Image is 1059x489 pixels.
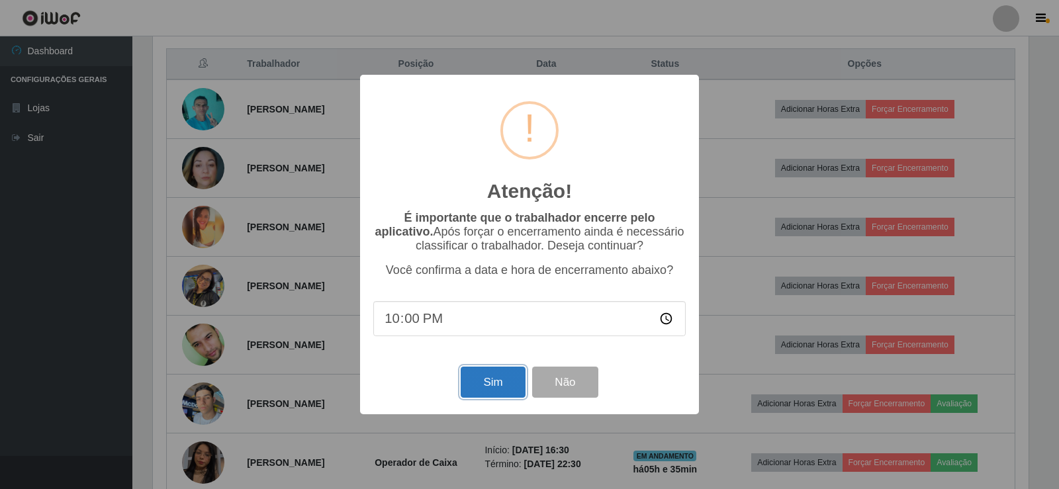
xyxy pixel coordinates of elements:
b: É importante que o trabalhador encerre pelo aplicativo. [375,211,655,238]
h2: Atenção! [487,179,572,203]
button: Não [532,367,598,398]
p: Você confirma a data e hora de encerramento abaixo? [373,263,686,277]
button: Sim [461,367,525,398]
p: Após forçar o encerramento ainda é necessário classificar o trabalhador. Deseja continuar? [373,211,686,253]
